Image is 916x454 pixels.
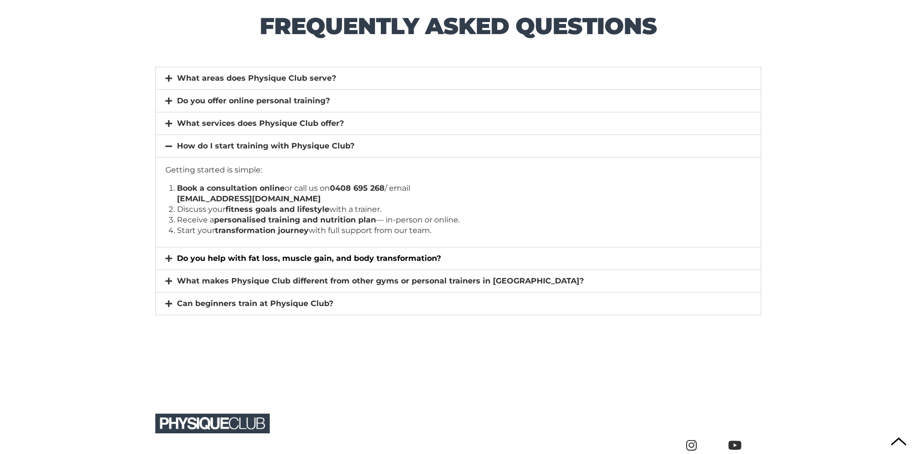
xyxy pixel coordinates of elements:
strong: 0408 695 268 [330,184,385,193]
strong: fitness goals and lifestyle [226,205,329,214]
strong: [EMAIL_ADDRESS][DOMAIN_NAME] [177,194,321,203]
li: Discuss your with a trainer. [177,204,740,215]
strong: personalised training and nutrition plan [214,215,376,224]
a: What services does Physique Club offer? [177,119,344,128]
a: Do you offer online personal training? [177,96,330,105]
p: Getting started is simple: [165,165,751,175]
a: Do you help with fat loss, muscle gain, and body transformation? [177,254,441,263]
a: How do I start training with Physique Club? [177,141,354,150]
li: Receive a — in-person or online. [177,215,740,225]
li: Start your with full support from our team. [177,225,740,236]
li: or call us on / email [177,183,740,204]
a: What areas does Physique Club serve? [177,74,336,83]
a: What makes Physique Club different from other gyms or personal trainers in [GEOGRAPHIC_DATA]? [177,276,584,285]
strong: Book a consultation online [177,184,285,193]
a: Can beginners train at Physique Club? [177,299,333,308]
h1: frequently asked questions [155,9,761,43]
strong: transformation journey [215,226,309,235]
